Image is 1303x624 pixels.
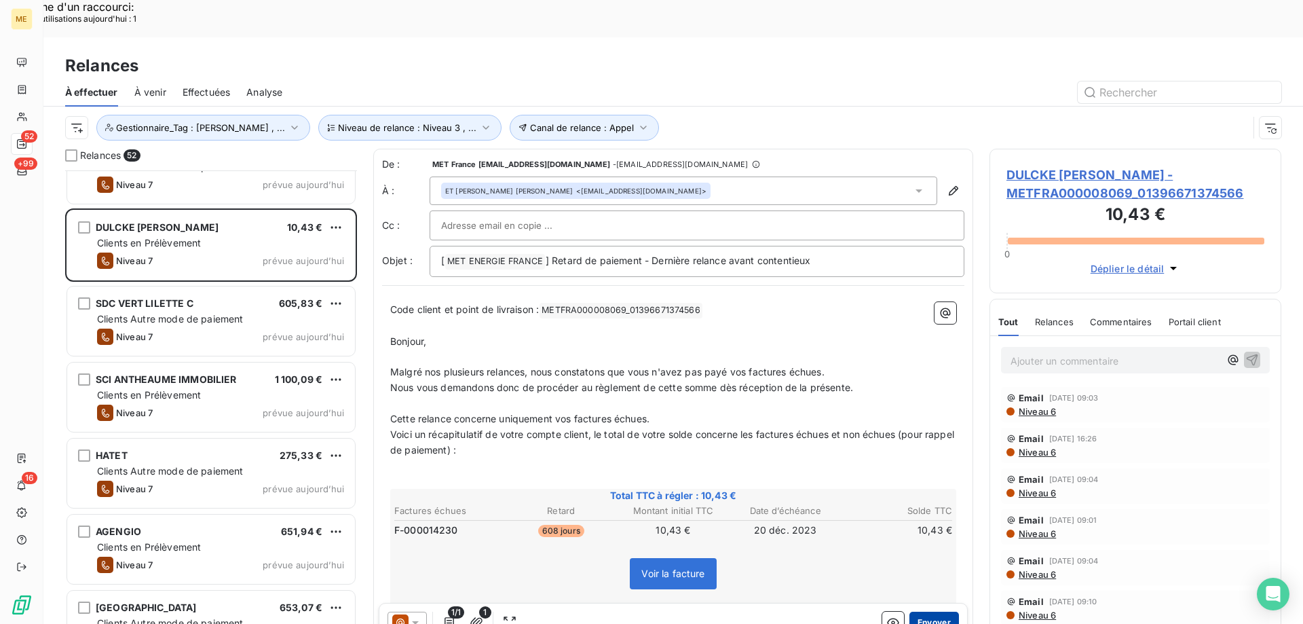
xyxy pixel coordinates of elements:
[1019,596,1044,607] span: Email
[1091,261,1165,276] span: Déplier le détail
[281,526,322,537] span: 651,94 €
[116,407,153,418] span: Niveau 7
[183,86,231,99] span: Effectuées
[1049,598,1097,606] span: [DATE] 09:10
[1078,81,1281,103] input: Rechercher
[116,559,153,570] span: Niveau 7
[116,122,285,133] span: Gestionnaire_Tag : [PERSON_NAME] , ...
[382,255,413,266] span: Objet :
[1006,202,1264,230] h3: 10,43 €
[1019,474,1044,485] span: Email
[97,465,244,477] span: Clients Autre mode de paiement
[842,523,953,538] td: 10,43 €
[730,523,841,538] td: 20 déc. 2023
[97,313,244,325] span: Clients Autre mode de paiement
[1006,166,1264,202] span: DULCKE [PERSON_NAME] - METFRA000008069_01396671374566
[11,594,33,616] img: Logo LeanPay
[1004,249,1010,259] span: 0
[730,504,841,518] th: Date d’échéance
[96,115,310,141] button: Gestionnaire_Tag : [PERSON_NAME] , ...
[263,331,344,342] span: prévue aujourd’hui
[441,255,445,266] span: [
[22,472,37,484] span: 16
[116,255,153,266] span: Niveau 7
[998,316,1019,327] span: Tout
[1017,569,1056,580] span: Niveau 6
[287,221,322,233] span: 10,43 €
[65,86,118,99] span: À effectuer
[97,389,201,401] span: Clients en Prélèvement
[382,184,430,198] label: À :
[1019,555,1044,566] span: Email
[618,504,728,518] th: Montant initial TTC
[280,602,322,613] span: 653,07 €
[641,568,704,579] span: Voir la facture
[546,255,811,266] span: ] Retard de paiement - Dernière relance avant contentieux
[1035,316,1074,327] span: Relances
[116,331,153,342] span: Niveau 7
[96,221,219,233] span: DULCKE [PERSON_NAME]
[96,449,128,461] span: HATET
[390,366,825,378] span: Malgré nos plusieurs relances, nous constatons que vous n'avez pas payé vos factures échues.
[280,449,322,461] span: 275,33 €
[382,158,430,171] span: De :
[11,133,32,155] a: 52
[1049,394,1099,402] span: [DATE] 09:03
[21,130,37,143] span: 52
[479,606,491,619] span: 1
[96,297,193,309] span: SDC VERT LILETTE C
[445,186,573,196] span: ET [PERSON_NAME] [PERSON_NAME]
[116,179,153,190] span: Niveau 7
[530,122,634,133] span: Canal de relance : Appel
[1017,488,1056,498] span: Niveau 6
[318,115,502,141] button: Niveau de relance : Niveau 3 , ...
[506,504,616,518] th: Retard
[96,602,197,613] span: [GEOGRAPHIC_DATA]
[390,304,539,315] span: Code client et point de livraison :
[96,526,141,537] span: AGENGIO
[390,413,649,424] span: Cette relance concerne uniquement vos factures échues.
[134,86,166,99] span: À venir
[445,254,545,270] span: MET ENERGIE FRANCE
[1090,316,1152,327] span: Commentaires
[1019,392,1044,403] span: Email
[382,219,430,232] label: Cc :
[124,149,140,162] span: 52
[538,525,584,537] span: 608 jours
[338,122,476,133] span: Niveau de relance : Niveau 3 , ...
[390,428,957,456] span: Voici un récapitulatif de votre compte client, le total de votre solde concerne les factures échu...
[11,160,32,182] a: +99
[1017,447,1056,458] span: Niveau 6
[448,606,464,619] span: 1/1
[116,483,153,494] span: Niveau 7
[263,407,344,418] span: prévue aujourd’hui
[390,382,853,393] span: Nous vous demandons donc de procéder au règlement de cette somme dès réception de la présente.
[510,115,659,141] button: Canal de relance : Appel
[97,541,201,553] span: Clients en Prélèvement
[1049,475,1099,483] span: [DATE] 09:04
[263,483,344,494] span: prévue aujourd’hui
[14,158,37,170] span: +99
[65,54,138,78] h3: Relances
[263,559,344,570] span: prévue aujourd’hui
[540,303,702,318] span: METFRA000008069_01396671374566
[842,504,953,518] th: Solde TTC
[263,179,344,190] span: prévue aujourd’hui
[394,524,458,537] span: F-000014230
[613,160,748,168] span: - [EMAIL_ADDRESS][DOMAIN_NAME]
[394,504,504,518] th: Factures échues
[275,373,323,385] span: 1 100,09 €
[1049,435,1097,443] span: [DATE] 16:26
[1019,515,1044,526] span: Email
[1019,433,1044,444] span: Email
[97,237,201,249] span: Clients en Prélèvement
[80,149,121,162] span: Relances
[445,186,706,196] div: <[EMAIL_ADDRESS][DOMAIN_NAME]>
[390,335,426,347] span: Bonjour,
[1017,406,1056,417] span: Niveau 6
[1017,528,1056,539] span: Niveau 6
[618,523,728,538] td: 10,43 €
[1049,516,1097,524] span: [DATE] 09:01
[1087,261,1185,276] button: Déplier le détail
[279,297,322,309] span: 605,83 €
